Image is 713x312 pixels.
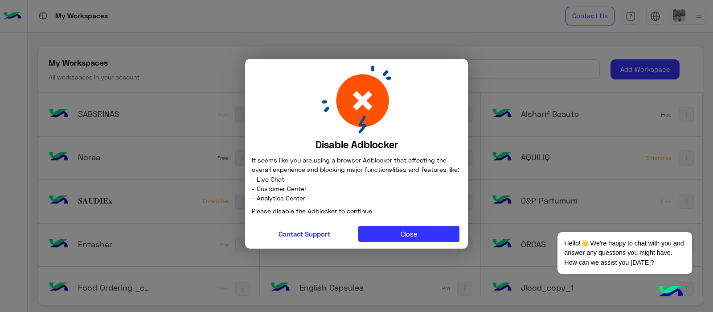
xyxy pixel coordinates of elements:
span: Hello!👋 We're happy to chat with you and answer any questions you might have. How can we assist y... [557,232,692,274]
img: hulul-logo.png [655,276,686,308]
b: Disable Adblocker [316,138,398,150]
p: Please disable the Adblocker to continue [252,203,461,219]
button: Contact Support [254,226,355,242]
span: It seems like you are using a browser Adblocker that affecting the overall experience and blockin... [252,156,459,173]
span: - Live Chat [252,175,461,184]
span: - Analytics Center [252,193,461,203]
span: - Customer Center [252,184,461,193]
button: Close [358,226,460,242]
